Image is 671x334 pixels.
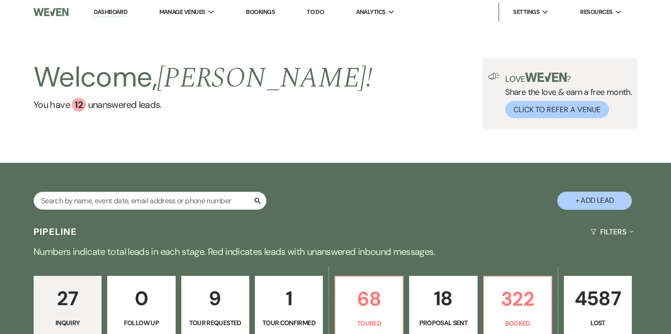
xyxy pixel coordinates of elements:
img: weven-logo-green.svg [525,73,567,82]
a: Dashboard [94,8,127,17]
h2: Welcome, [34,58,372,98]
h3: Pipeline [34,225,77,238]
p: Booked [490,318,546,328]
button: + Add Lead [557,192,632,210]
p: 27 [40,283,96,314]
div: Share the love & earn a free month. [500,73,632,118]
p: 9 [187,283,243,314]
p: Proposal Sent [415,318,471,328]
a: Bookings [246,8,275,16]
p: Tour Confirmed [261,318,317,328]
p: 0 [113,283,169,314]
button: Click to Refer a Venue [505,101,609,118]
p: Follow Up [113,318,169,328]
p: Inquiry [40,318,96,328]
div: 12 [72,98,86,112]
img: Weven Logo [34,2,68,22]
span: Analytics [356,7,386,17]
p: 18 [415,283,471,314]
p: Toured [341,318,397,328]
input: Search by name, event date, email address or phone number [34,192,267,210]
p: 1 [261,283,317,314]
span: Resources [580,7,612,17]
p: Love ? [505,73,632,83]
a: You have 12 unanswered leads. [34,98,372,112]
p: 4587 [570,283,626,314]
img: loud-speaker-illustration.svg [488,73,500,80]
span: Settings [513,7,540,17]
span: Manage Venues [159,7,205,17]
p: 68 [341,283,397,314]
p: Lost [570,318,626,328]
p: 322 [490,283,546,314]
a: To Do [307,8,324,16]
button: Filters [587,220,637,244]
span: [PERSON_NAME] ! [157,57,372,100]
p: Tour Requested [187,318,243,328]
